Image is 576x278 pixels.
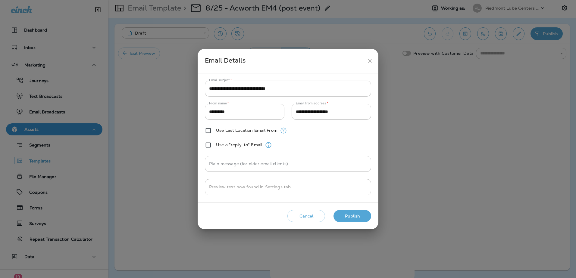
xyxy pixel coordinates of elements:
button: Cancel [287,210,325,222]
div: Email Details [205,55,364,66]
label: Use Last Location Email From [216,128,277,133]
label: Use a "reply-to" Email [216,142,262,147]
label: Email from address [296,101,328,106]
label: From name [209,101,229,106]
button: Publish [333,210,371,222]
button: close [364,55,375,66]
label: Email subject [209,78,232,82]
